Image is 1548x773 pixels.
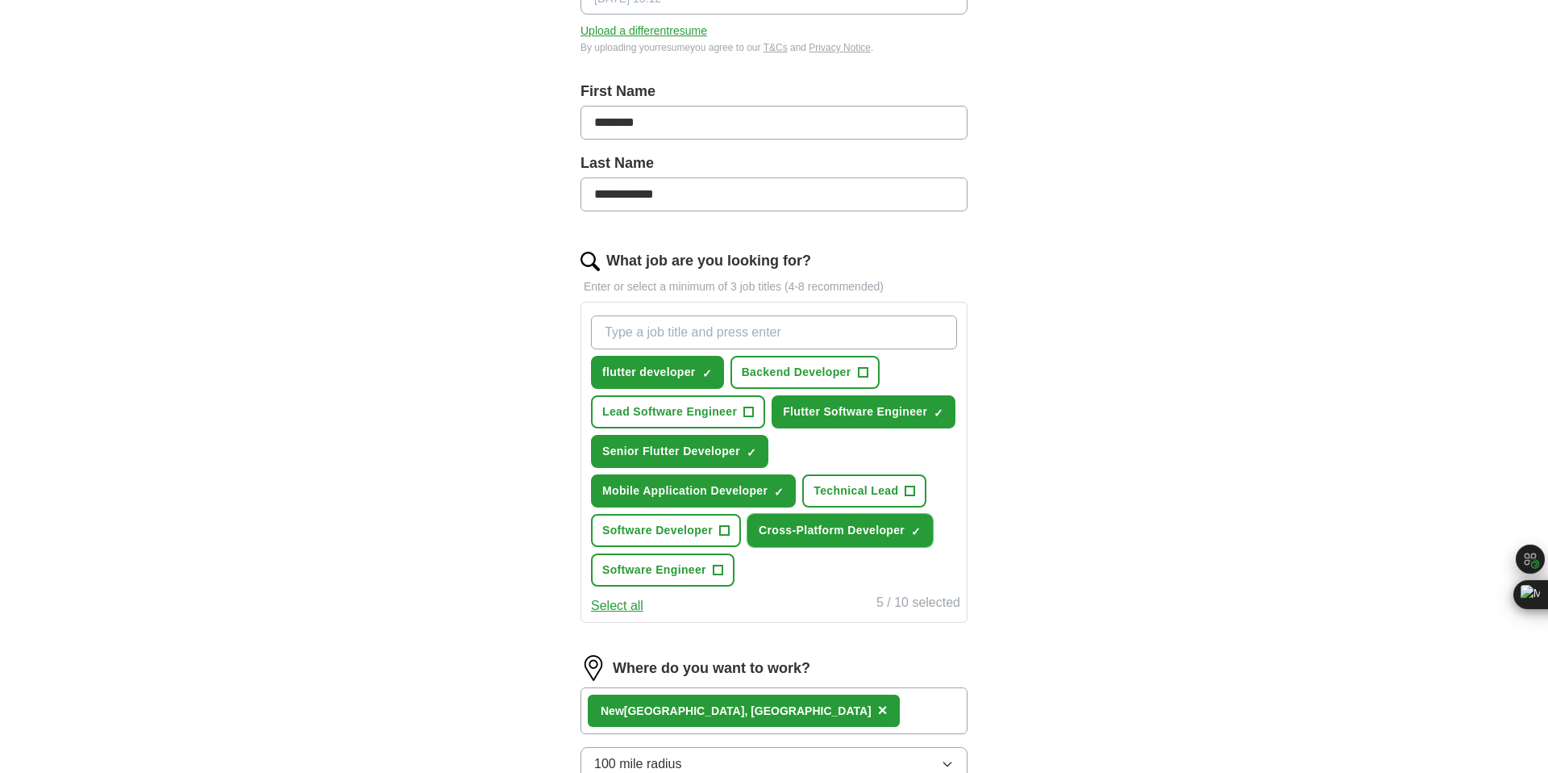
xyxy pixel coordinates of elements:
[602,364,696,381] span: flutter developer
[580,278,967,295] p: Enter or select a minimum of 3 job titles (4-8 recommended)
[580,655,606,681] img: location.png
[613,658,810,679] label: Where do you want to work?
[730,356,880,389] button: Backend Developer
[772,395,955,428] button: Flutter Software Engineer✓
[802,474,926,508] button: Technical Lead
[601,704,624,717] strong: New
[759,522,905,539] span: Cross-Platform Developer
[774,486,784,499] span: ✓
[809,42,871,53] a: Privacy Notice
[601,703,872,720] div: [GEOGRAPHIC_DATA], [GEOGRAPHIC_DATA]
[602,522,713,539] span: Software Developer
[580,153,967,174] label: Last Name
[878,699,888,723] button: ×
[591,554,734,587] button: Software Engineer
[580,252,600,271] img: search.png
[591,356,724,389] button: flutter developer✓
[580,23,707,40] button: Upload a differentresume
[591,474,796,508] button: Mobile Application Developer✓
[764,42,788,53] a: T&Cs
[747,446,756,459] span: ✓
[602,562,706,579] span: Software Engineer
[580,40,967,55] div: By uploading your resume you agree to our and .
[911,525,921,538] span: ✓
[876,593,960,616] div: 5 / 10 selected
[591,395,765,428] button: Lead Software Engineer
[747,514,933,547] button: Cross-Platform Developer✓
[783,403,927,420] span: Flutter Software Engineer
[602,403,737,420] span: Lead Software Engineer
[702,367,712,380] span: ✓
[591,315,957,349] input: Type a job title and press enter
[602,443,740,460] span: Senior Flutter Developer
[591,435,768,468] button: Senior Flutter Developer✓
[934,407,943,420] span: ✓
[814,483,898,499] span: Technical Lead
[878,701,888,719] span: ×
[580,81,967,102] label: First Name
[591,514,741,547] button: Software Developer
[602,483,768,499] span: Mobile Application Developer
[591,596,643,616] button: Select all
[606,250,811,272] label: What job are you looking for?
[742,364,851,381] span: Backend Developer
